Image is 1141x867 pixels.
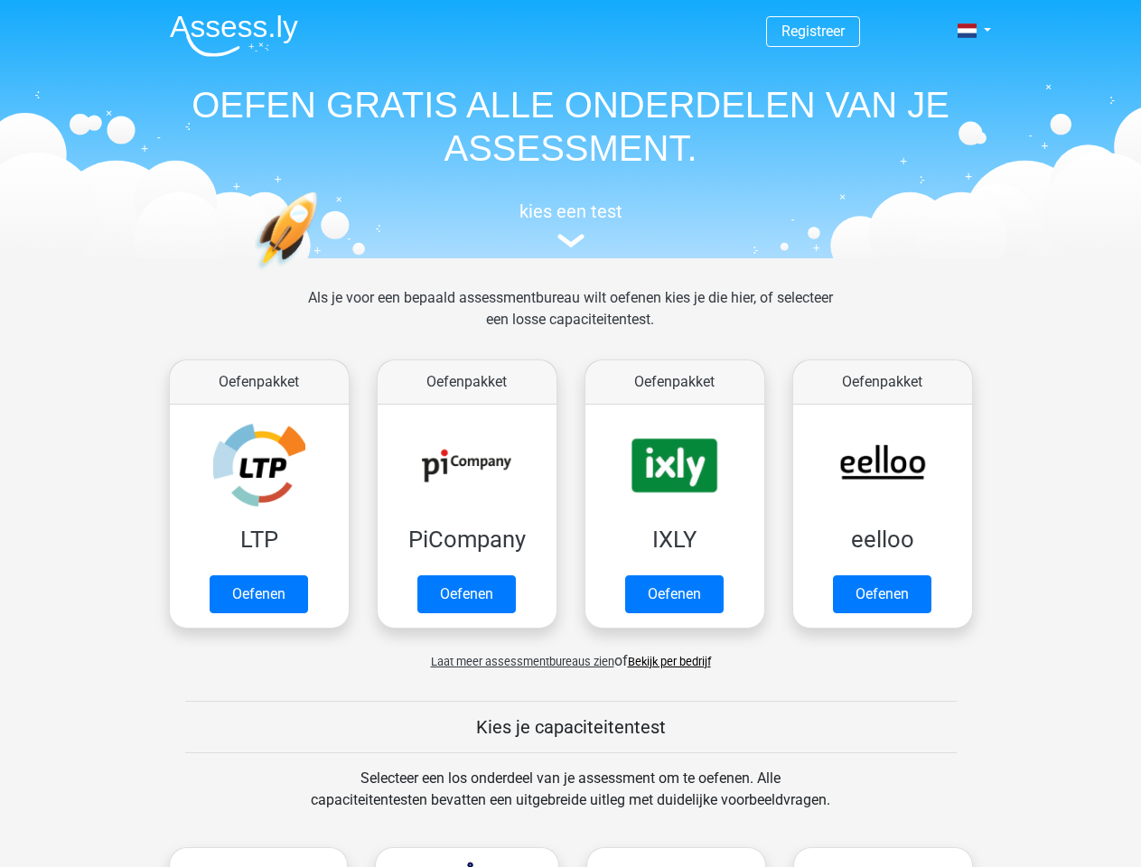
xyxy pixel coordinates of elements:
[833,575,931,613] a: Oefenen
[294,287,847,352] div: Als je voor een bepaald assessmentbureau wilt oefenen kies je die hier, of selecteer een losse ca...
[170,14,298,57] img: Assessly
[155,83,987,170] h1: OEFEN GRATIS ALLE ONDERDELEN VAN JE ASSESSMENT.
[781,23,845,40] a: Registreer
[155,200,987,222] h5: kies een test
[155,200,987,248] a: kies een test
[210,575,308,613] a: Oefenen
[155,636,987,672] div: of
[255,191,388,355] img: oefenen
[417,575,516,613] a: Oefenen
[625,575,724,613] a: Oefenen
[557,234,585,247] img: assessment
[294,768,847,833] div: Selecteer een los onderdeel van je assessment om te oefenen. Alle capaciteitentesten bevatten een...
[431,655,614,668] span: Laat meer assessmentbureaus zien
[628,655,711,668] a: Bekijk per bedrijf
[185,716,957,738] h5: Kies je capaciteitentest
